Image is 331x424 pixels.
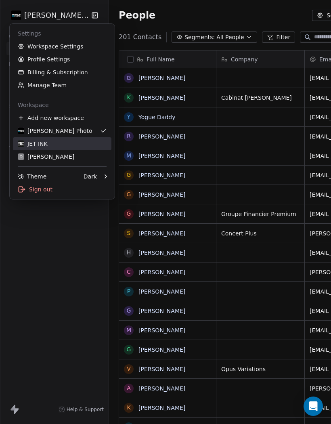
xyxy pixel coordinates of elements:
div: Add new workspace [13,111,111,124]
div: K [127,93,130,102]
span: [PERSON_NAME] Photo [24,10,90,21]
span: People [119,9,155,21]
a: [PERSON_NAME] [138,405,185,411]
div: Sign out [13,183,111,196]
div: R [127,132,131,141]
span: Opus Variations [221,365,300,373]
div: C [127,268,131,276]
a: [PERSON_NAME] [138,133,185,140]
div: G [127,74,131,82]
a: Workspace Settings [13,40,111,53]
div: M [126,326,131,334]
a: Profile Settings [13,53,111,66]
a: [PERSON_NAME] [138,269,185,275]
a: [PERSON_NAME] [138,94,185,101]
div: [PERSON_NAME] [18,153,74,161]
a: [PERSON_NAME] [138,250,185,256]
a: [PERSON_NAME] [138,153,185,159]
span: Contacts [5,30,36,42]
div: Dark [84,172,97,181]
div: JET INK [18,140,48,148]
a: [PERSON_NAME] [138,385,185,392]
span: Company [231,55,258,63]
div: G [127,190,131,199]
div: [PERSON_NAME] Photo [18,127,92,135]
a: [PERSON_NAME] [138,211,185,217]
div: P [127,287,130,296]
div: G [127,306,131,315]
div: K [127,403,130,412]
span: D [19,154,23,160]
a: Billing & Subscription [13,66,111,79]
a: [PERSON_NAME] [138,288,185,295]
div: Theme [18,172,46,181]
a: [PERSON_NAME] [138,346,185,353]
span: All People [216,33,244,42]
a: [PERSON_NAME] [138,327,185,334]
div: H [127,248,131,257]
div: V [127,365,131,373]
div: Open Intercom Messenger [304,397,323,416]
span: Help & Support [67,406,104,413]
div: G [127,171,131,179]
div: M [126,151,131,160]
span: 201 Contacts [119,32,161,42]
span: Concert Plus [221,229,300,237]
div: Workspace [13,99,111,111]
a: Manage Team [13,79,111,92]
img: Daudelin%20Photo%20Logo%20White%202025%20Square.png [11,10,21,20]
div: S [127,229,131,237]
div: Y [127,113,131,121]
button: Filter [262,31,295,43]
a: [PERSON_NAME] [138,230,185,237]
span: Full Name [147,55,175,63]
a: [PERSON_NAME] [138,191,185,198]
a: Yogue Daddy [138,114,176,120]
a: [PERSON_NAME] [138,75,185,81]
span: Cabinat [PERSON_NAME] [221,94,300,102]
div: Settings [13,27,111,40]
span: Sales [6,100,27,112]
div: A [127,384,131,393]
a: [PERSON_NAME] [138,172,185,178]
div: G [127,210,131,218]
img: JET%20INK%20Metal.png [18,141,24,147]
div: G [127,345,131,354]
a: [PERSON_NAME] [138,308,185,314]
span: Groupe Financier Premium [221,210,300,218]
span: Segments: [184,33,215,42]
img: Daudelin%20Photo%20Logo%20White%202025%20Square.png [18,128,24,134]
span: Tools [6,142,25,154]
a: [PERSON_NAME] [138,366,185,372]
span: Marketing [5,58,38,70]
